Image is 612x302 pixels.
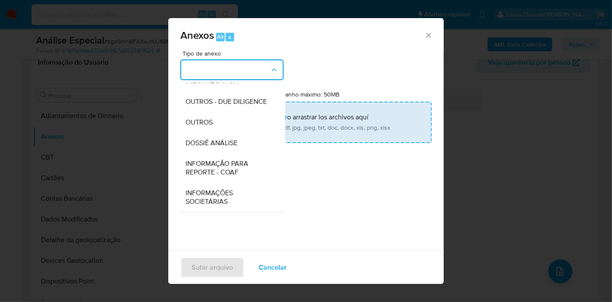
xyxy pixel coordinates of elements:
[247,257,298,278] button: Cancelar
[185,189,273,206] span: INFORMAÇÕES SOCIETÁRIAS
[182,50,286,56] span: Tipo de anexo
[180,28,214,43] span: Anexos
[259,258,287,277] span: Cancelar
[185,118,213,127] span: OUTROS
[424,31,432,39] button: Cerrar
[228,33,231,41] span: a
[185,77,238,85] span: MIDIA NEGATIVA
[185,159,273,177] span: INFORMAÇÃO PARA REPORTE - COAF
[185,97,267,106] span: OUTROS - DUE DILIGENCE
[275,90,340,98] label: Tamanho máximo: 50MB
[185,139,238,147] span: DOSSIÊ ANÁLISE
[217,33,224,41] span: Alt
